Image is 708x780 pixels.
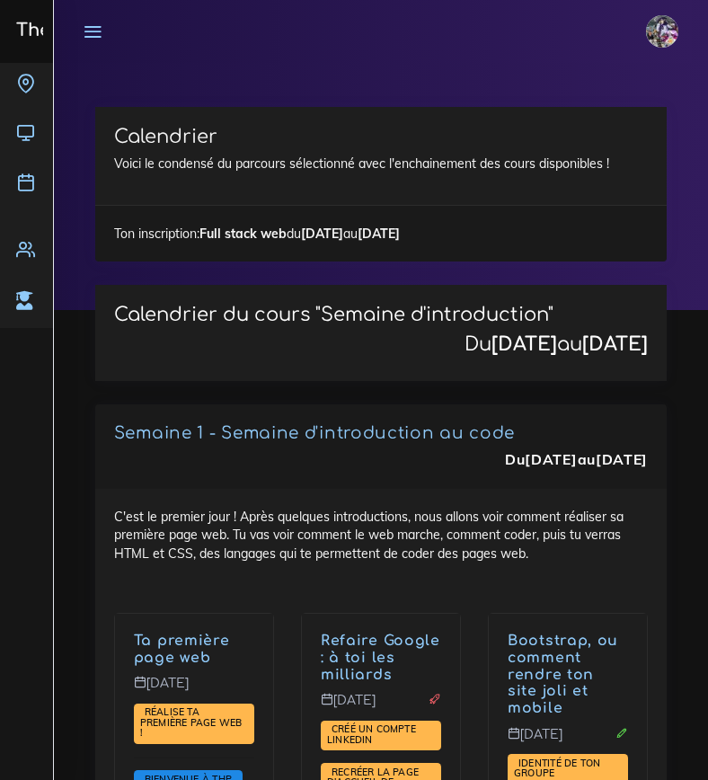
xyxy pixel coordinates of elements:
[508,727,628,756] p: [DATE]
[114,424,515,442] a: Semaine 1 - Semaine d'introduction au code
[321,693,441,722] p: [DATE]
[596,450,648,468] strong: [DATE]
[508,633,618,716] a: Bootstrap, ou comment rendre ton site joli et mobile
[646,15,678,48] img: eg54bupqcshyolnhdacp.jpg
[491,333,557,355] strong: [DATE]
[514,757,600,780] span: Identité de ton groupe
[301,226,343,242] strong: [DATE]
[505,449,648,470] div: Du au
[114,155,648,173] p: Voici le condensé du parcours sélectionné avec l'enchainement des cours disponibles !
[327,722,416,746] span: Créé un compte LinkedIn
[11,21,201,40] h3: The Hacking Project
[199,226,287,242] strong: Full stack web
[114,126,648,148] h3: Calendrier
[134,633,230,666] a: Ta première page web
[465,333,648,356] div: Du au
[134,676,254,705] p: [DATE]
[140,705,243,739] span: Réalise ta première page web !
[525,450,577,468] strong: [DATE]
[95,205,667,261] div: Ton inscription: du au
[140,706,243,740] a: Réalise ta première page web !
[321,633,440,683] a: Refaire Google : à toi les milliards
[358,226,400,242] strong: [DATE]
[114,304,553,326] p: Calendrier du cours "Semaine d'introduction"
[327,723,416,747] a: Créé un compte LinkedIn
[582,333,648,355] strong: [DATE]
